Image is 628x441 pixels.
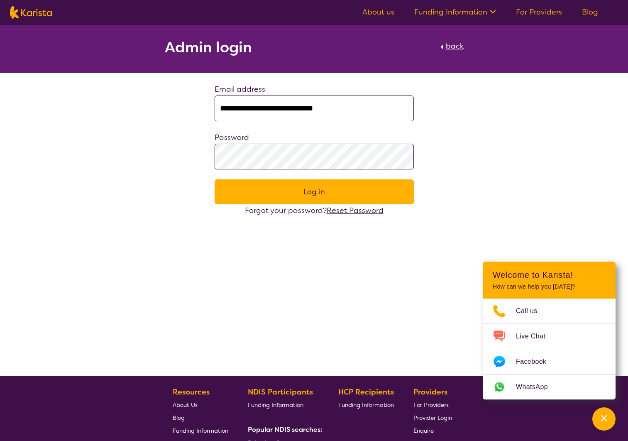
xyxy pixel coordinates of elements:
[413,427,434,434] span: Enquire
[483,375,616,399] a: Web link opens in a new tab.
[248,387,313,397] b: NDIS Participants
[483,262,616,399] div: Channel Menu
[413,411,452,424] a: Provider Login
[516,305,547,317] span: Call us
[215,132,249,142] label: Password
[173,414,185,421] span: Blog
[173,411,228,424] a: Blog
[338,398,394,411] a: Funding Information
[516,7,562,17] a: For Providers
[483,299,616,399] ul: Choose channel
[248,425,323,434] b: Popular NDIS searches:
[215,179,414,204] button: Log in
[362,7,394,17] a: About us
[438,40,464,58] a: back
[582,7,598,17] a: Blog
[446,41,464,51] span: back
[516,381,558,393] span: WhatsApp
[215,84,265,94] label: Email address
[413,424,452,437] a: Enquire
[413,414,452,421] span: Provider Login
[173,427,228,434] span: Funding Information
[338,401,394,409] span: Funding Information
[493,270,606,280] h2: Welcome to Karista!
[413,387,447,397] b: Providers
[248,398,319,411] a: Funding Information
[173,398,228,411] a: About Us
[248,401,303,409] span: Funding Information
[338,387,394,397] b: HCP Recipients
[173,387,210,397] b: Resources
[516,355,556,368] span: Facebook
[414,7,496,17] a: Funding Information
[173,424,228,437] a: Funding Information
[215,204,414,217] div: Forgot your password?
[413,401,449,409] span: For Providers
[173,401,198,409] span: About Us
[327,206,384,216] a: Reset Password
[516,330,555,343] span: Live Chat
[413,398,452,411] a: For Providers
[10,6,52,19] img: Karista logo
[592,407,616,431] button: Channel Menu
[165,40,252,55] h2: Admin login
[493,283,606,290] p: How can we help you [DATE]?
